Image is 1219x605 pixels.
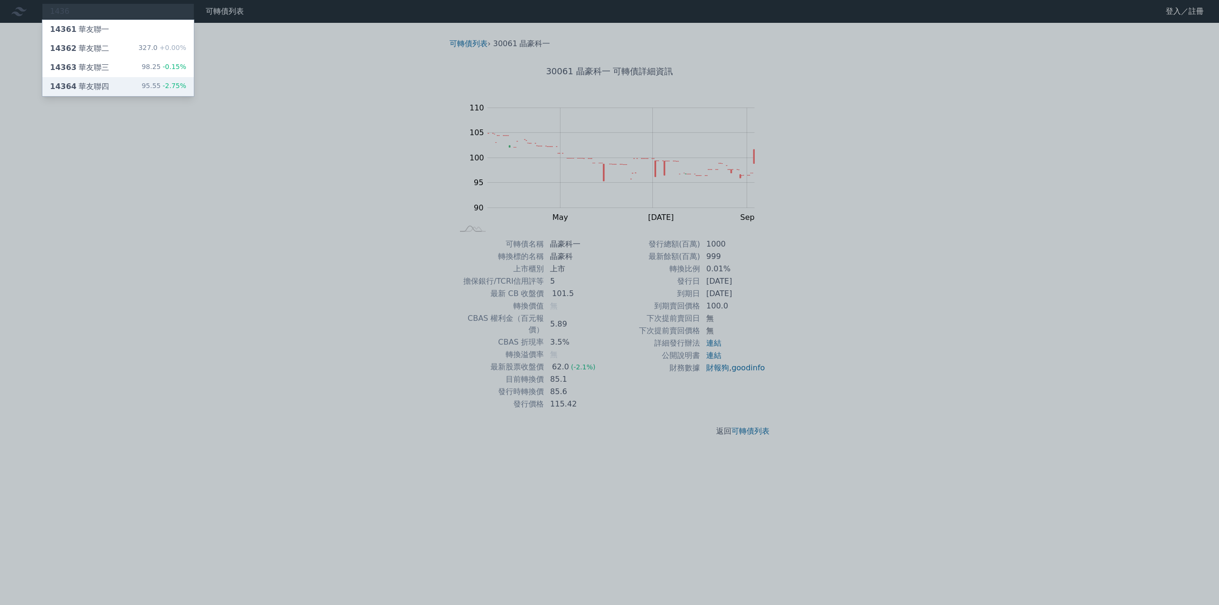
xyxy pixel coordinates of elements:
span: 14363 [50,63,77,72]
span: 14362 [50,44,77,53]
div: 華友聯一 [50,24,109,35]
div: 華友聯三 [50,62,109,73]
div: 98.25 [141,62,186,73]
div: 華友聯四 [50,81,109,92]
span: +0.00% [158,44,186,51]
div: 327.0 [139,43,186,54]
span: -0.15% [160,63,186,70]
span: 14361 [50,25,77,34]
a: 14361華友聯一 [42,20,194,39]
a: 14362華友聯二 327.0+0.00% [42,39,194,58]
div: 華友聯二 [50,43,109,54]
div: 95.55 [141,81,186,92]
a: 14364華友聯四 95.55-2.75% [42,77,194,96]
a: 14363華友聯三 98.25-0.15% [42,58,194,77]
span: -2.75% [160,82,186,89]
span: 14364 [50,82,77,91]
